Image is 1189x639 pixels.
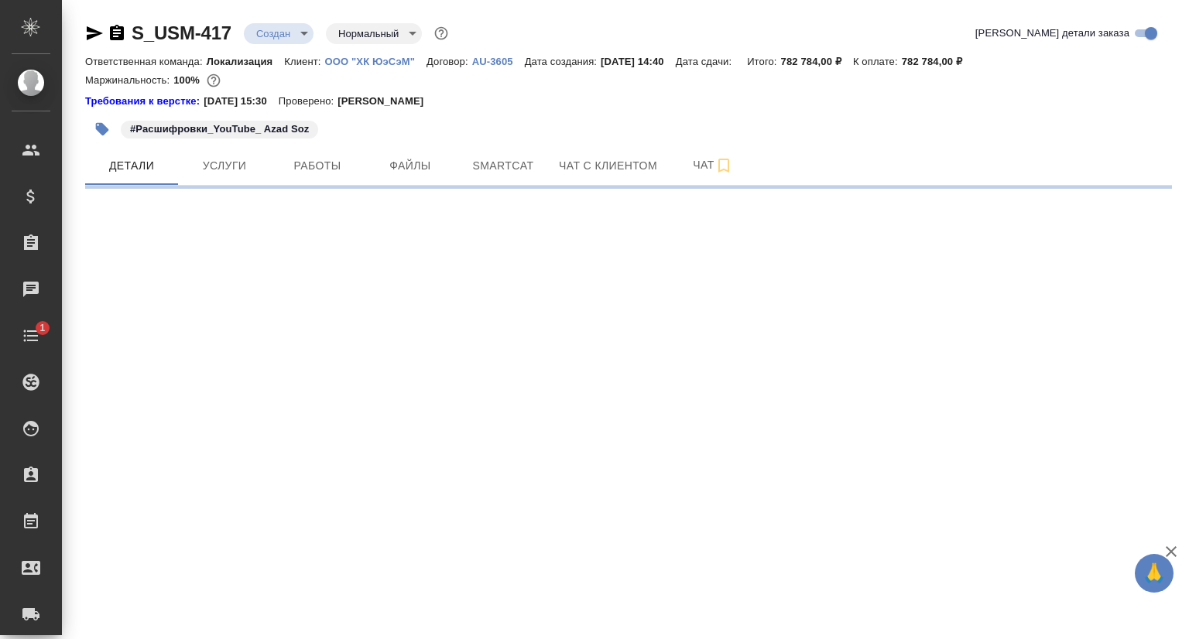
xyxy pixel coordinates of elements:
p: [PERSON_NAME] [338,94,435,109]
span: Файлы [373,156,447,176]
span: 1 [30,320,54,336]
button: Скопировать ссылку [108,24,126,43]
p: Ответственная команда: [85,56,207,67]
button: Скопировать ссылку для ЯМессенджера [85,24,104,43]
div: Создан [326,23,422,44]
button: Нормальный [334,27,403,40]
a: Требования к верстке: [85,94,204,109]
p: Проверено: [279,94,338,109]
p: Дата создания: [525,56,601,67]
p: AU-3605 [472,56,525,67]
div: Создан [244,23,314,44]
p: Итого: [747,56,780,67]
p: Клиент: [284,56,324,67]
button: Добавить тэг [85,112,119,146]
p: Локализация [207,56,285,67]
a: AU-3605 [472,54,525,67]
p: К оплате: [853,56,902,67]
span: Работы [280,156,355,176]
p: 100% [173,74,204,86]
span: Чат [676,155,750,175]
p: Маржинальность: [85,74,173,86]
a: ООО "ХК ЮэСэМ" [325,54,427,67]
span: Smartcat [466,156,540,176]
button: 🙏 [1135,554,1174,593]
button: Доп статусы указывают на важность/срочность заказа [431,23,451,43]
p: ООО "ХК ЮэСэМ" [325,56,427,67]
p: Дата сдачи: [676,56,735,67]
a: 1 [4,316,58,355]
span: Расшифровки_YouTube_ Azad Soz [119,121,320,135]
button: 0.00 RUB; [204,70,224,91]
a: S_USM-417 [132,22,231,43]
div: Нажми, чтобы открыть папку с инструкцией [85,94,204,109]
span: Детали [94,156,169,176]
p: 782 784,00 ₽ [781,56,853,67]
button: Создан [252,27,295,40]
p: #Расшифровки_YouTube_ Azad Soz [130,121,309,137]
span: Чат с клиентом [559,156,657,176]
span: 🙏 [1141,557,1167,589]
span: [PERSON_NAME] детали заказа [975,26,1129,41]
p: [DATE] 15:30 [204,94,279,109]
p: [DATE] 14:40 [601,56,676,67]
p: Договор: [427,56,472,67]
svg: Подписаться [714,156,733,175]
span: Услуги [187,156,262,176]
p: 782 784,00 ₽ [902,56,974,67]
